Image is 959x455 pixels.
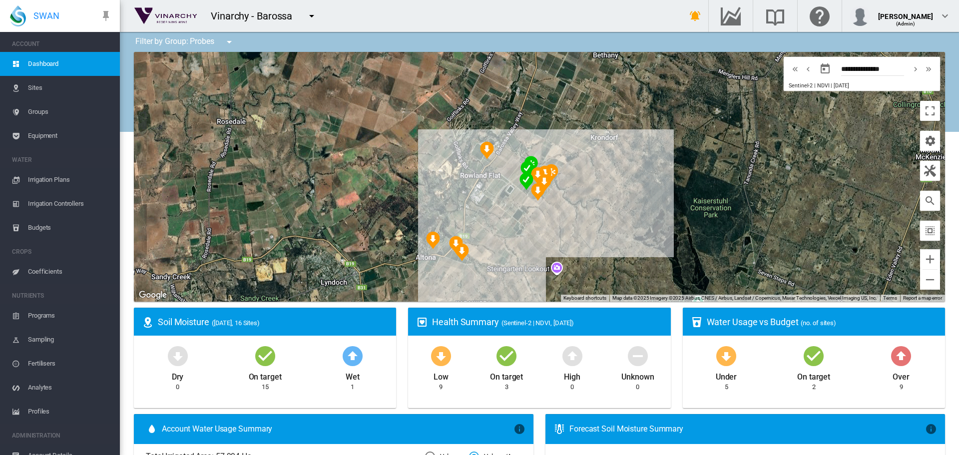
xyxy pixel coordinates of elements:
div: Water Usage vs Budget [707,316,937,328]
div: 9 [439,383,443,392]
span: Account Water Usage Summary [162,424,513,435]
md-icon: icon-magnify [924,195,936,207]
span: Coefficients [28,260,112,284]
md-icon: icon-thermometer-lines [553,423,565,435]
img: SWAN-Landscape-Logo-Colour-drop.png [10,5,26,26]
span: (no. of sites) [801,319,836,327]
div: 0 [176,383,179,392]
a: Terms [883,295,897,301]
button: icon-chevron-double-right [922,63,935,75]
md-icon: icon-map-marker-radius [142,316,154,328]
button: icon-chevron-right [909,63,922,75]
button: icon-bell-ring [685,6,705,26]
md-icon: icon-water [146,423,158,435]
md-icon: icon-cup-water [691,316,703,328]
div: NDVI: BKLED SHI (Probe) SHA [426,231,440,249]
span: SWAN [33,9,59,22]
img: w0Qft+VqZP3VuTC8dpDAJ7LdIo91XfzZr3O9TnuOHxAUZgr5LmA4xT6LoPgZA0IR0CIxCSJjBkoUJImpADgREISRMYslAhJE3... [130,3,201,28]
span: Fertilisers [28,352,112,376]
a: Report a map error [903,295,942,301]
span: Profiles [28,400,112,424]
div: Dry [172,368,184,383]
md-icon: icon-minus-circle [626,344,650,368]
md-icon: icon-arrow-down-bold-circle [714,344,738,368]
md-icon: Click here for help [808,10,832,22]
button: md-calendar [815,59,835,79]
div: Vinarchy - Barossa [211,9,301,23]
span: Dashboard [28,52,112,76]
div: Over [893,368,910,383]
span: Groups [28,100,112,124]
md-icon: icon-arrow-up-bold-circle [560,344,584,368]
button: Toggle fullscreen view [920,101,940,121]
button: icon-cog [920,131,940,151]
span: Map data ©2025 Imagery ©2025 Airbus, CNES / Airbus, Landsat / Copernicus, Maxar Technologies, Vex... [612,295,877,301]
md-icon: icon-pin [100,10,112,22]
md-icon: icon-menu-down [223,36,235,48]
div: 0 [636,383,639,392]
div: 1 [351,383,354,392]
div: NDVI: HV26 (Shiraz) SHA [544,164,558,182]
div: NDVI: HV06 (Nero d'Avola) SHA [520,161,534,179]
md-icon: icon-select-all [924,225,936,237]
span: (Sentinel-2 | NDVI, [DATE]) [501,319,574,327]
button: Keyboard shortcuts [563,295,606,302]
md-icon: icon-bell-ring [689,10,701,22]
md-icon: icon-heart-box-outline [416,316,428,328]
md-icon: icon-menu-down [306,10,318,22]
button: icon-chevron-left [802,63,815,75]
span: Sites [28,76,112,100]
md-icon: icon-checkbox-marked-circle [802,344,826,368]
div: Unknown [621,368,654,383]
div: Health Summary [432,316,662,328]
md-icon: icon-checkbox-marked-circle [253,344,277,368]
div: 0 [570,383,574,392]
div: 15 [262,383,269,392]
md-icon: icon-chevron-double-left [790,63,801,75]
span: Budgets [28,216,112,240]
md-icon: icon-chevron-double-right [923,63,934,75]
md-icon: Search the knowledge base [763,10,787,22]
div: NDVI: BJCF SHI (Probe) SHA [480,141,494,159]
span: ADMINISTRATION [12,428,112,444]
div: NDVI: HV21 (Shiraz) SHA [538,165,552,183]
span: (Admin) [896,21,916,26]
div: Filter by Group: Probes [128,32,242,52]
div: 5 [725,383,728,392]
md-icon: icon-arrow-down-bold-circle [429,344,453,368]
span: Equipment [28,124,112,148]
md-icon: icon-cog [924,135,936,147]
div: Under [716,368,737,383]
div: High [564,368,580,383]
img: profile.jpg [850,6,870,26]
md-icon: icon-arrow-down-bold-circle [166,344,190,368]
button: Zoom in [920,249,940,269]
div: NDVI: BTH02 SHI (Probe) SHA [449,236,463,254]
span: CROPS [12,244,112,260]
div: On target [797,368,830,383]
md-icon: Go to the Data Hub [719,10,743,22]
md-icon: icon-chevron-right [910,63,921,75]
div: NDVI: HV23 (Tempranillo) SHA [531,183,545,201]
span: ACCOUNT [12,36,112,52]
div: Soil Moisture [158,316,388,328]
div: NDVI: HV24 (Shiraz) SHA [537,174,551,192]
span: WATER [12,152,112,168]
span: Programs [28,304,112,328]
div: [PERSON_NAME] [878,7,933,17]
span: Analytes [28,376,112,400]
div: 2 [812,383,816,392]
button: icon-chevron-double-left [789,63,802,75]
span: Irrigation Controllers [28,192,112,216]
div: NDVI: HV20 (Shiraz) SHA [531,167,545,185]
div: Wet [346,368,360,383]
button: Zoom out [920,270,940,290]
span: NUTRIENTS [12,288,112,304]
div: 3 [505,383,508,392]
md-icon: icon-arrow-up-bold-circle [889,344,913,368]
md-icon: icon-arrow-up-bold-circle [341,344,365,368]
button: icon-select-all [920,221,940,241]
div: Low [434,368,449,383]
div: NDVI: HV09 (Shiraz) SHA [519,172,533,190]
md-icon: icon-information [513,423,525,435]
